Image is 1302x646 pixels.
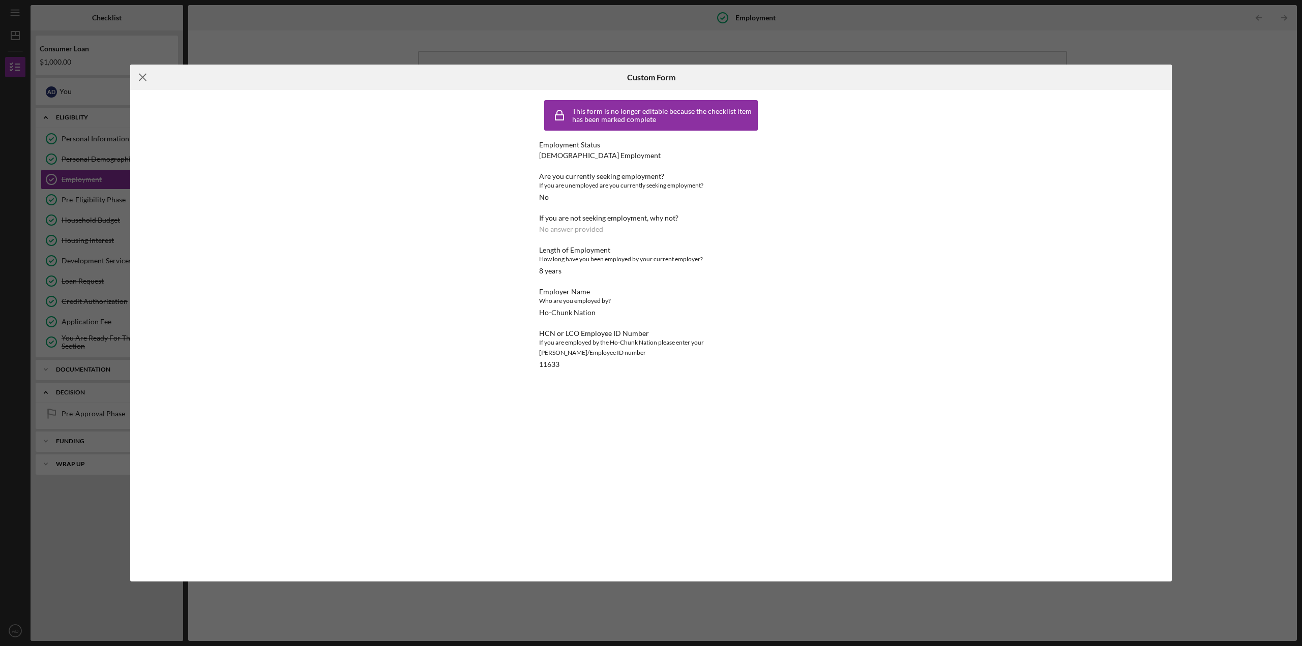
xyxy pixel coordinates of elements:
div: Length of Employment [539,246,763,254]
div: If you are employed by the Ho-Chunk Nation please enter your [PERSON_NAME]/Employee ID number [539,337,763,358]
div: Employer Name [539,288,763,296]
div: If you are not seeking employment, why not? [539,214,763,222]
div: 8 years [539,267,561,275]
div: 11633 [539,360,559,368]
div: Who are you employed by? [539,296,763,306]
div: [DEMOGRAPHIC_DATA] Employment [539,151,661,160]
div: HCN or LCO Employee ID Number [539,329,763,337]
div: No [539,193,549,201]
h6: Custom Form [627,73,675,82]
div: If you are unemployed are you currently seeking employment? [539,180,763,191]
div: How long have you been employed by your current employer? [539,254,763,264]
div: Are you currently seeking employment? [539,172,763,180]
div: Employment Status [539,141,763,149]
div: This form is no longer editable because the checklist item has been marked complete [572,107,755,124]
div: No answer provided [539,225,603,233]
div: Ho-Chunk Nation [539,309,596,317]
